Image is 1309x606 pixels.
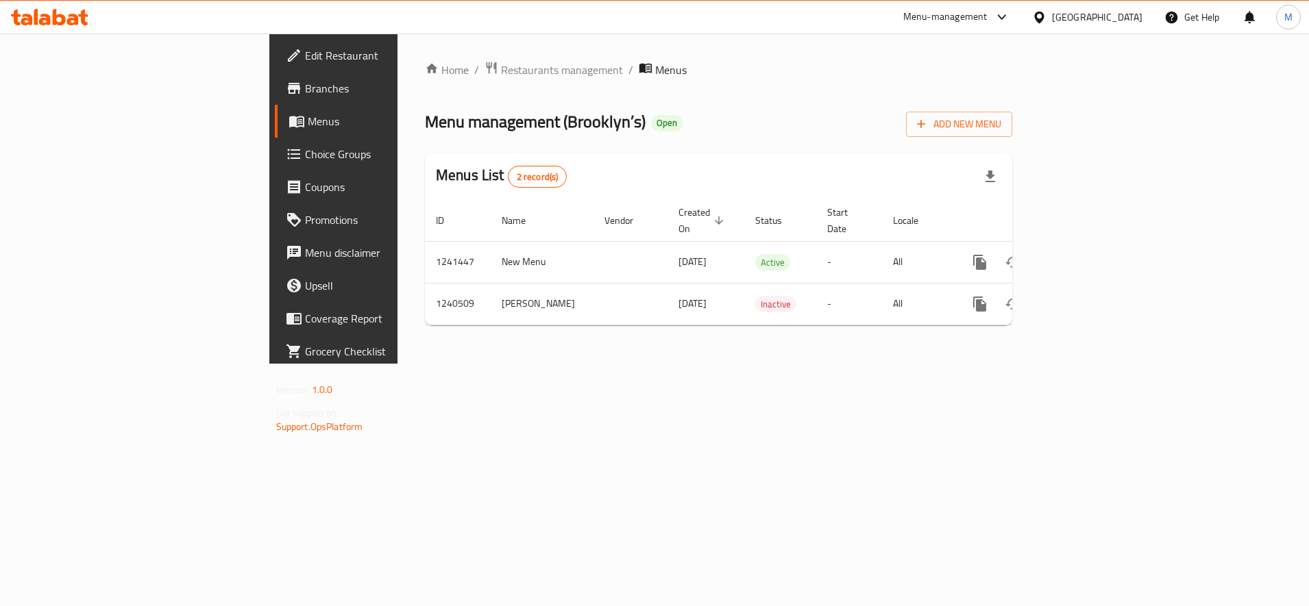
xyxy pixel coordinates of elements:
[275,39,488,72] a: Edit Restaurant
[996,288,1029,320] button: Change Status
[655,62,687,78] span: Menus
[305,47,477,64] span: Edit Restaurant
[275,171,488,203] a: Coupons
[974,160,1007,193] div: Export file
[755,296,796,312] span: Inactive
[485,61,623,79] a: Restaurants management
[436,165,567,188] h2: Menus List
[502,212,543,229] span: Name
[755,212,800,229] span: Status
[275,335,488,368] a: Grocery Checklist
[276,404,339,422] span: Get support on:
[964,246,996,279] button: more
[996,246,1029,279] button: Change Status
[275,138,488,171] a: Choice Groups
[903,9,988,25] div: Menu-management
[305,212,477,228] span: Promotions
[508,166,567,188] div: Total records count
[882,241,953,283] td: All
[305,277,477,294] span: Upsell
[491,241,594,283] td: New Menu
[893,212,936,229] span: Locale
[305,80,477,97] span: Branches
[276,418,363,435] a: Support.OpsPlatform
[305,343,477,359] span: Grocery Checklist
[276,381,310,399] span: Version:
[275,302,488,335] a: Coverage Report
[305,244,477,261] span: Menu disclaimer
[275,72,488,105] a: Branches
[906,112,1012,137] button: Add New Menu
[678,253,707,270] span: [DATE]
[1052,10,1142,25] div: [GEOGRAPHIC_DATA]
[964,288,996,320] button: more
[501,62,623,78] span: Restaurants management
[509,171,567,184] span: 2 record(s)
[425,200,1106,325] table: enhanced table
[604,212,651,229] span: Vendor
[827,204,866,237] span: Start Date
[275,105,488,138] a: Menus
[425,61,1012,79] nav: breadcrumb
[882,283,953,325] td: All
[305,310,477,327] span: Coverage Report
[678,204,728,237] span: Created On
[491,283,594,325] td: [PERSON_NAME]
[425,106,646,137] span: Menu management ( Brooklyn’s )
[953,200,1106,242] th: Actions
[305,179,477,195] span: Coupons
[816,283,882,325] td: -
[755,296,796,312] div: Inactive
[651,117,683,129] span: Open
[917,116,1001,133] span: Add New Menu
[312,381,333,399] span: 1.0.0
[1284,10,1293,25] span: M
[275,269,488,302] a: Upsell
[308,113,477,129] span: Menus
[816,241,882,283] td: -
[755,254,790,270] div: Active
[275,236,488,269] a: Menu disclaimer
[275,203,488,236] a: Promotions
[628,62,633,78] li: /
[305,146,477,162] span: Choice Groups
[436,212,462,229] span: ID
[678,294,707,312] span: [DATE]
[755,255,790,270] span: Active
